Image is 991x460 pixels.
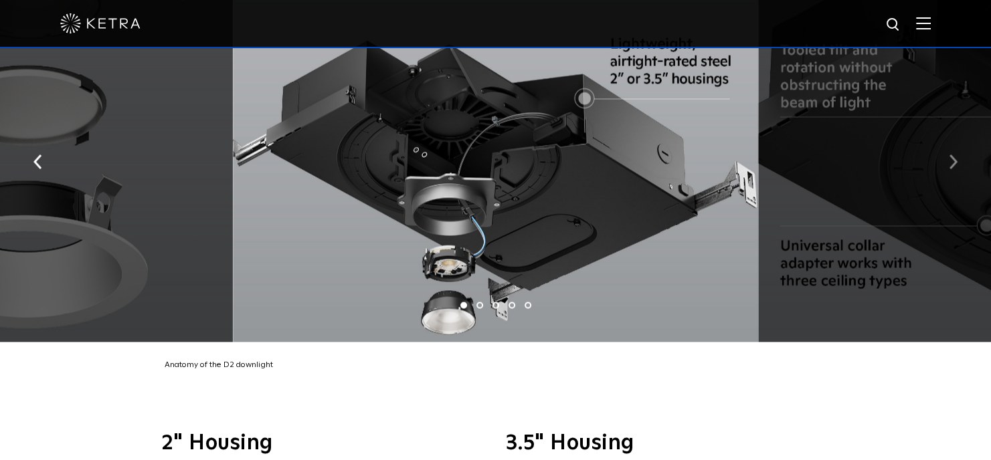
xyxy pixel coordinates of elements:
img: ketra-logo-2019-white [60,13,141,33]
img: Hamburger%20Nav.svg [916,17,931,29]
div: Anatomy of the D2 downlight [151,358,847,373]
img: arrow-left-black.svg [33,154,42,169]
img: search icon [885,17,902,33]
h3: 3.5" Housing [506,433,830,454]
img: arrow-right-black.svg [949,154,958,169]
h3: 2" Housing [161,433,486,454]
